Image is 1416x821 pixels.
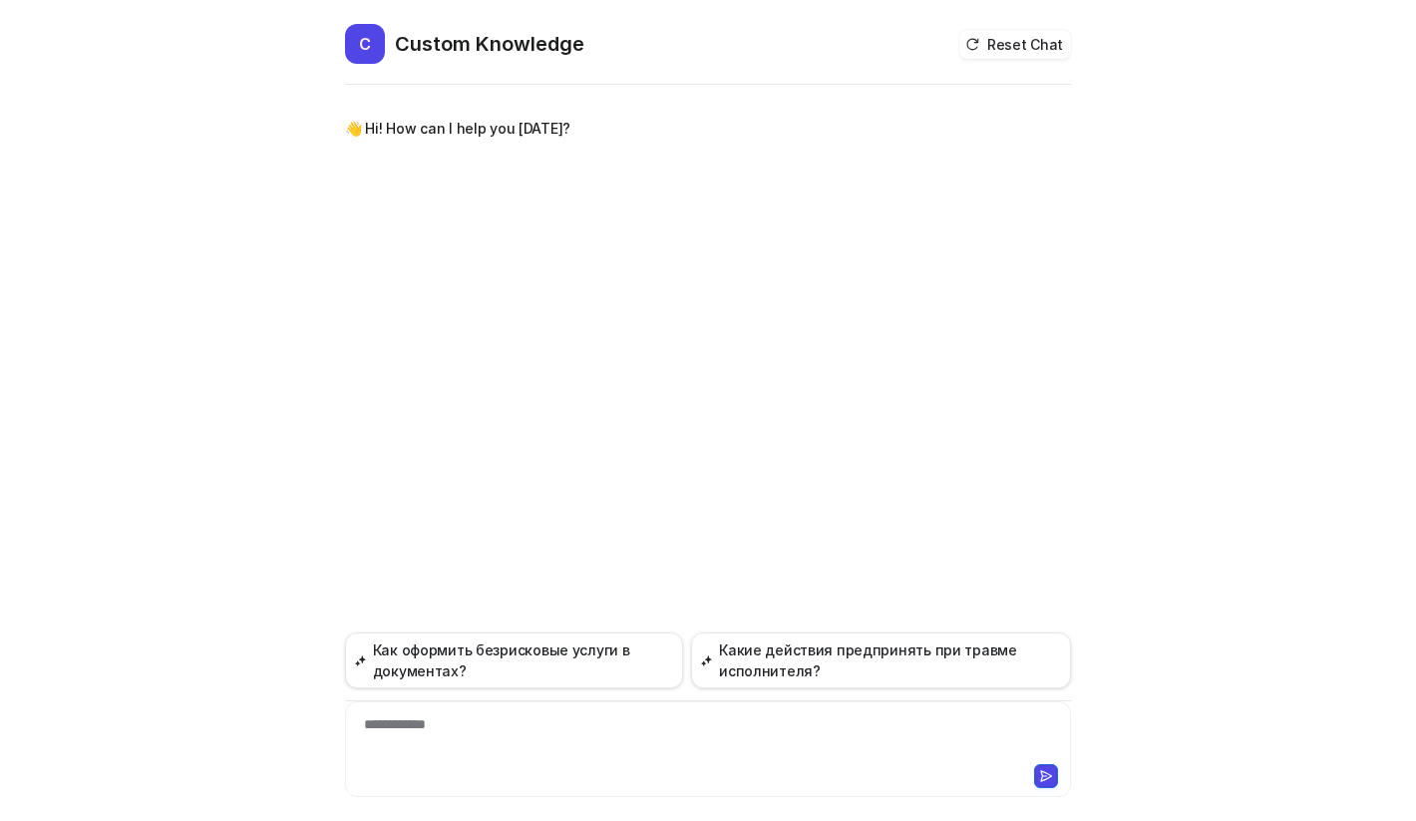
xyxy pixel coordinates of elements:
button: Как оформить безрисковые услуги в документах? [345,632,683,688]
h2: Custom Knowledge [395,30,584,58]
p: 👋 Hi! How can I help you [DATE]? [345,117,570,141]
button: Какие действия предпринять при травме исполнителя? [691,632,1071,688]
button: Reset Chat [959,30,1071,59]
span: C [345,24,385,64]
